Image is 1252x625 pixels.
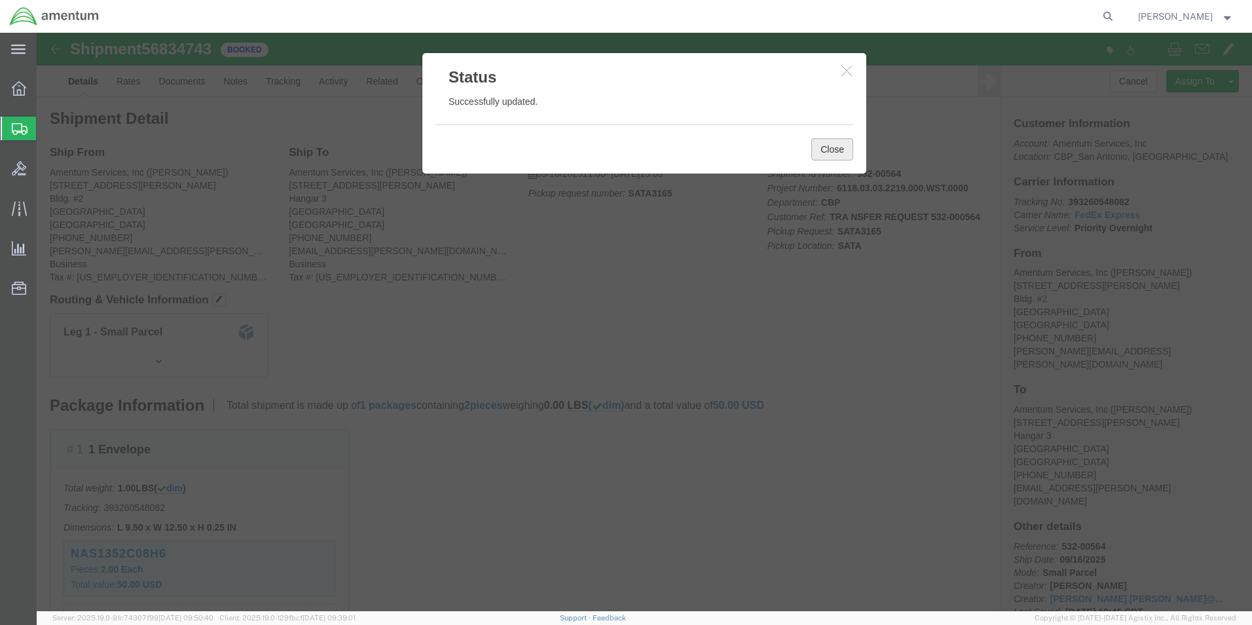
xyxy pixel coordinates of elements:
[158,614,213,622] span: [DATE] 09:50:40
[52,614,213,622] span: Server: 2025.19.0-91c74307f99
[560,614,593,622] a: Support
[1137,9,1234,24] button: [PERSON_NAME]
[9,7,100,26] img: logo
[219,614,356,622] span: Client: 2025.19.0-129fbcf
[1138,9,1213,24] span: Dewayne Jennings
[1035,613,1236,624] span: Copyright © [DATE]-[DATE] Agistix Inc., All Rights Reserved
[37,33,1252,611] iframe: FS Legacy Container
[303,614,356,622] span: [DATE] 09:39:01
[593,614,626,622] a: Feedback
